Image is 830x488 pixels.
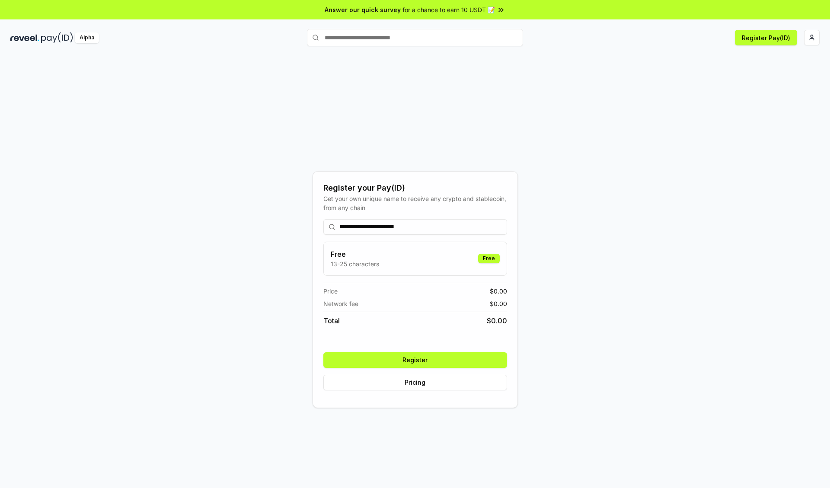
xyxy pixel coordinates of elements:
[75,32,99,43] div: Alpha
[10,32,39,43] img: reveel_dark
[487,316,507,326] span: $ 0.00
[402,5,495,14] span: for a chance to earn 10 USDT 📝
[323,375,507,390] button: Pricing
[323,194,507,212] div: Get your own unique name to receive any crypto and stablecoin, from any chain
[331,249,379,259] h3: Free
[478,254,500,263] div: Free
[41,32,73,43] img: pay_id
[735,30,797,45] button: Register Pay(ID)
[323,316,340,326] span: Total
[490,299,507,308] span: $ 0.00
[323,287,338,296] span: Price
[331,259,379,268] p: 13-25 characters
[325,5,401,14] span: Answer our quick survey
[323,299,358,308] span: Network fee
[323,352,507,368] button: Register
[323,182,507,194] div: Register your Pay(ID)
[490,287,507,296] span: $ 0.00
